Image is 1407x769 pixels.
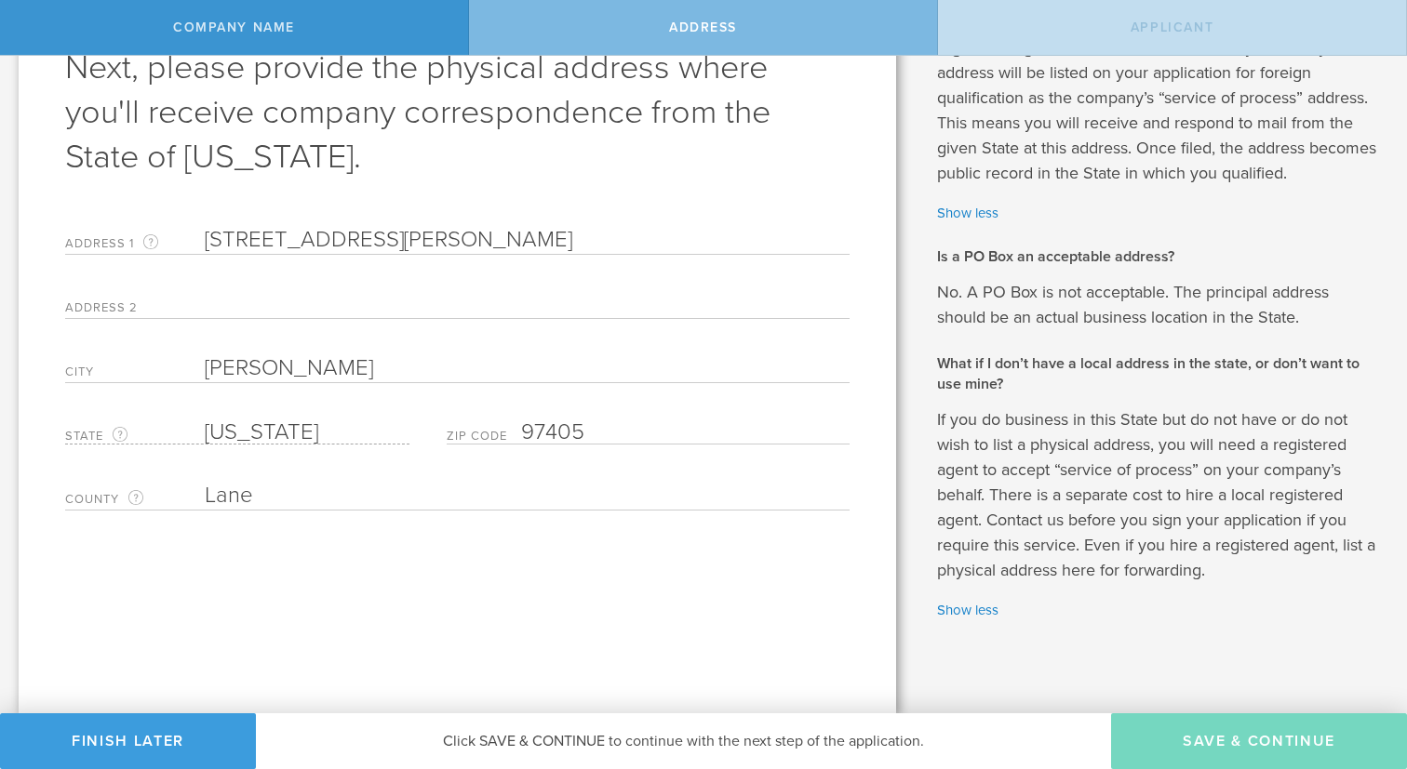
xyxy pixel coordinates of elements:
iframe: Chat Widget [1314,624,1407,713]
input: Required [521,418,850,446]
button: Save & Continue [1111,713,1407,769]
label: Address 1 [65,232,205,254]
h2: Is a PO Box an acceptable address? [937,246,1379,267]
h1: Next, please provide the physical address where you'll receive company correspondence from the St... [65,46,850,179]
input: Required [205,226,840,254]
p: If you do business in this State but do not have or do not wish to list a physical address, you w... [937,407,1379,583]
p: Your application will indicate that you’ll act as your own registered agent in the State, which s... [937,10,1379,186]
a: Show less [937,203,1379,224]
label: State [65,425,205,446]
input: Required [205,354,840,382]
span: Applicant [1131,20,1213,35]
label: Address 2 [65,302,205,318]
a: Show less [937,600,1379,621]
p: No. A PO Box is not acceptable. The principal address should be an actual business location in th... [937,280,1379,330]
label: City [65,366,205,382]
label: Zip code [447,431,521,446]
span: Address [669,20,737,35]
h2: What if I don’t have a local address in the state, or don’t want to use mine? [937,353,1379,395]
div: Click SAVE & CONTINUE to continue with the next step of the application. [256,713,1111,769]
input: Required [205,482,840,510]
span: Company Name [173,20,295,35]
label: County [65,488,205,510]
